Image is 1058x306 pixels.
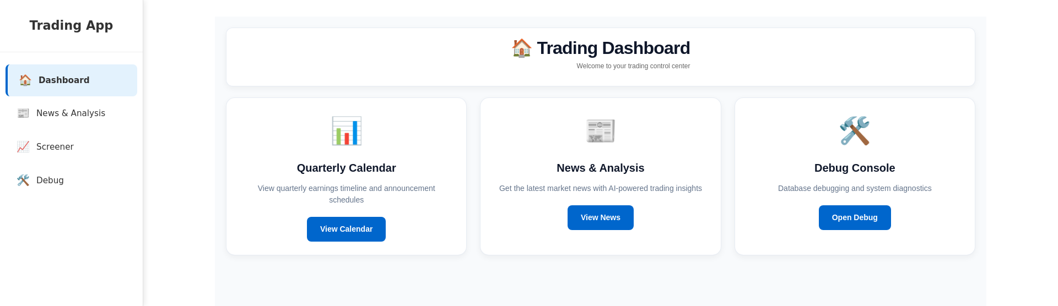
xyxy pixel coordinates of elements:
[6,64,137,97] a: 🏠Dashboard
[748,183,962,194] p: Database debugging and system diagnostics
[19,73,32,89] span: 🏠
[17,173,30,189] span: 🛠️
[6,165,137,197] a: 🛠️Debug
[240,111,453,151] div: 📊
[494,111,707,151] div: 📰
[568,205,634,230] a: View News
[494,183,707,194] p: Get the latest market news with AI-powered trading insights
[819,205,891,230] a: Open Debug
[17,106,30,122] span: 📰
[6,97,137,130] a: 📰News & Analysis
[748,111,962,151] div: 🛠️
[511,35,690,61] h2: 🏠 Trading Dashboard
[748,160,962,176] h3: Debug Console
[11,17,132,35] h2: Trading App
[17,139,30,155] span: 📈
[36,174,64,187] span: Debug
[240,160,453,176] h3: Quarterly Calendar
[240,183,453,206] p: View quarterly earnings timeline and announcement schedules
[36,141,74,154] span: Screener
[494,160,707,176] h3: News & Analysis
[36,107,105,120] span: News & Analysis
[511,61,690,71] p: Welcome to your trading control center
[39,74,90,87] span: Dashboard
[6,131,137,163] a: 📈Screener
[307,217,386,242] a: View Calendar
